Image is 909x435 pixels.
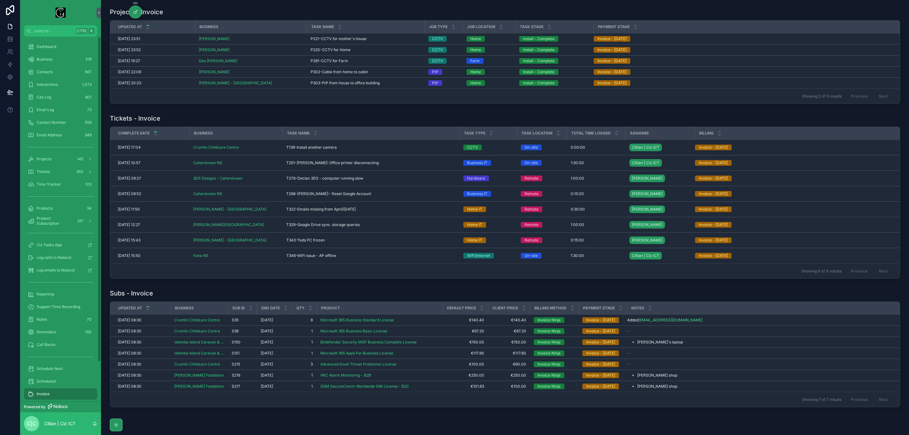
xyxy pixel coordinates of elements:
div: 251 [75,217,85,225]
a: Crumlin Childcare Centre [174,318,220,323]
span: €140.40 [446,318,484,323]
a: P303-PtP from house to office building [311,80,421,86]
a: Crumlin Childcare Centre [174,318,224,323]
div: Farm [470,58,480,64]
div: Remote [525,237,538,243]
a: [PERSON_NAME] [199,69,229,74]
div: PtP [432,80,438,86]
a: [PERSON_NAME] - [GEOGRAPHIC_DATA] [193,207,266,212]
a: [DATE] 19:27 [118,58,191,63]
span: Contact Number [37,120,66,125]
a: T346-WiFi issue - AP offline [286,253,456,258]
a: Cillian | Ciz ICT [629,251,691,261]
span: Email Log [37,107,54,112]
span: €140.40 [492,318,526,323]
span: 0:00:00 [571,145,585,150]
div: Invoice - [DATE] [597,69,627,75]
span: Time Tracker [37,182,61,187]
div: Invoice - [DATE] [597,80,627,86]
a: Invoice - [DATE] [695,176,892,181]
a: Cahersiveen NS [193,191,222,196]
div: 73 [85,106,93,114]
a: 1:00:00 [571,222,622,227]
a: 1:30:00 [571,253,622,258]
a: Remote [521,191,563,197]
a: Home [466,36,512,42]
span: Cahersiveen NS [193,160,222,165]
a: Invoice - [DATE] [695,206,892,212]
span: Des [PERSON_NAME] [199,58,237,63]
span: Added [627,318,703,322]
a: Email Log73 [24,104,97,116]
a: [DATE] 08:30 [118,329,167,334]
a: 0:00:00 [571,145,622,150]
span: [DATE] 17:04 [118,145,141,150]
a: [DATE] 15:50 [118,253,186,258]
span: [DATE] 20:23 [118,80,141,86]
div: WiFi/Internet [467,253,490,259]
div: On-site [525,253,538,259]
div: CCTV [432,36,443,42]
div: 349 [83,131,93,139]
a: Home IT [463,206,513,212]
a: Home [466,69,512,75]
a: Faha NS [193,253,279,258]
a: Interactions1,073 [24,79,97,90]
a: Invoice - [DATE] [695,160,892,166]
a: Remote [521,237,563,243]
a: CCTV [428,36,459,42]
span: [DATE] 12:27 [118,222,140,227]
div: Home [470,80,481,86]
span: [PERSON_NAME] [632,222,662,227]
a: Support Time Recording [24,301,97,313]
span: T251-[PERSON_NAME]: Office printer disconnecting [286,160,379,165]
span: T322-Emails missing from April/[DATE] [286,207,356,212]
span: P220-CCTV for Home [311,47,350,52]
a: Microsoft 365 Business Standard License [320,318,394,323]
div: Home IT [467,222,482,228]
a: Invoice - [DATE] [582,317,623,323]
a: [PERSON_NAME] [629,189,691,199]
a: [DATE] 12:27 [118,222,186,227]
div: Install - Complete [523,80,555,86]
a: P281-CCTV for Farm [311,58,421,63]
span: [PERSON_NAME]/[GEOGRAPHIC_DATA] [193,222,264,227]
div: 34 [85,205,93,212]
a: [PERSON_NAME] - [GEOGRAPHIC_DATA] [199,80,303,86]
span: Call Log [37,95,51,100]
span: P303-PtP from house to office building [311,80,380,86]
a: 0:30:00 [571,207,622,212]
a: Invoice Ninja [534,317,575,323]
span: Product Subscription [37,216,73,226]
a: Faha NS [193,253,208,258]
a: Invoice - [DATE] [594,80,892,86]
span: [PERSON_NAME] [632,238,662,243]
div: 567 [83,68,93,76]
div: Install - Complete [523,36,555,42]
a: [DATE] 09:52 [118,191,186,196]
a: [DATE] 10:57 [118,160,186,165]
a: 1:30:00 [571,160,622,165]
div: Invoice - [DATE] [699,176,728,181]
a: T276-Declan 3DS - computer running slow [286,176,456,181]
div: Invoice - [DATE] [586,328,615,334]
a: [PERSON_NAME] - [GEOGRAPHIC_DATA] [199,80,272,86]
a: [DATE] 11:50 [118,207,186,212]
a: Home [466,80,512,86]
a: [PERSON_NAME] - [GEOGRAPHIC_DATA] [193,238,266,243]
span: [DATE] 15:43 [118,238,140,243]
a: Hardware [463,176,513,181]
span: Ctrl [76,28,88,34]
span: Cillian | Ciz ICT [632,145,659,150]
a: [PERSON_NAME] [629,220,691,230]
a: Reporting [24,289,97,300]
a: Notes70 [24,314,97,325]
span: [PERSON_NAME] [632,176,662,181]
div: CCTV [467,145,478,150]
a: T139-Install another camera [286,145,456,150]
span: K [89,28,94,33]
